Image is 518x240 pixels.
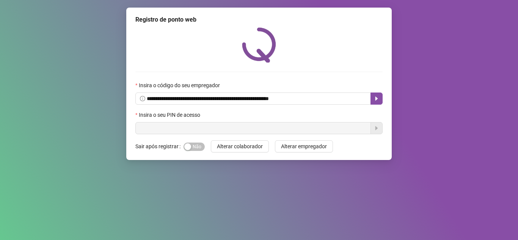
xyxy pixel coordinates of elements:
span: info-circle [140,96,145,101]
button: Alterar colaborador [211,140,269,152]
button: Alterar empregador [275,140,333,152]
div: Registro de ponto web [135,15,383,24]
span: Alterar empregador [281,142,327,151]
span: Alterar colaborador [217,142,263,151]
label: Sair após registrar [135,140,184,152]
span: caret-right [374,96,380,102]
img: QRPoint [242,27,276,63]
label: Insira o código do seu empregador [135,81,225,89]
label: Insira o seu PIN de acesso [135,111,205,119]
